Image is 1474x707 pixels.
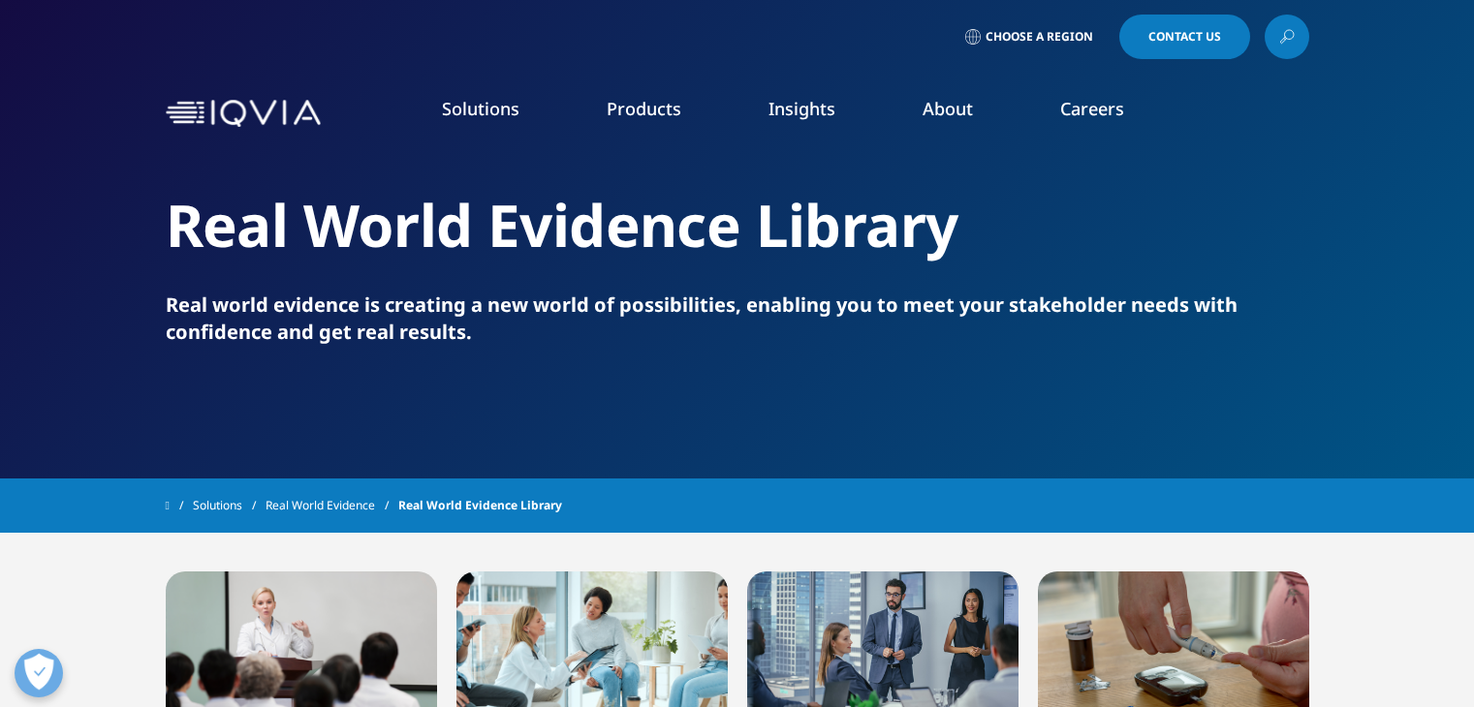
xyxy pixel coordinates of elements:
[398,488,562,523] span: Real World Evidence Library
[329,68,1309,159] nav: Primary
[193,488,266,523] a: Solutions
[607,97,681,120] a: Products
[768,97,835,120] a: Insights
[923,97,973,120] a: About
[266,488,398,523] a: Real World Evidence
[166,292,1309,346] p: Real world evidence is creating a new world of possibilities, enabling you to meet your stakehold...
[442,97,519,120] a: Solutions
[166,189,1309,261] h2: Real World Evidence Library
[166,100,321,128] img: IQVIA Healthcare Information Technology and Pharma Clinical Research Company
[1148,31,1221,43] span: Contact Us
[986,29,1093,45] span: Choose a Region
[15,649,63,697] button: Abrir preferencias
[1060,97,1124,120] a: Careers
[1119,15,1250,59] a: Contact Us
